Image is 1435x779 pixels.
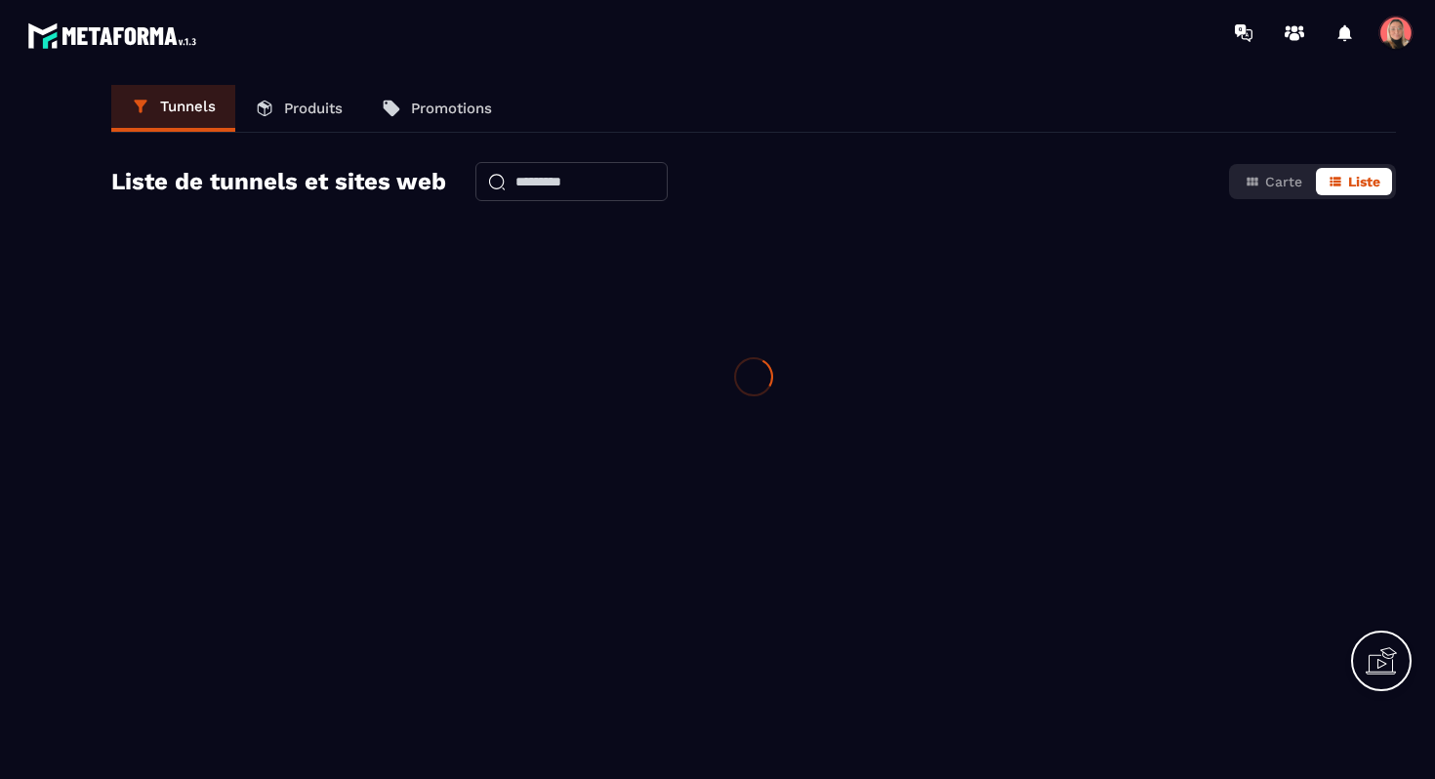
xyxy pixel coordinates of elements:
p: Produits [284,100,343,117]
button: Carte [1233,168,1314,195]
a: Tunnels [111,85,235,132]
span: Liste [1348,174,1380,189]
button: Liste [1316,168,1392,195]
span: Carte [1265,174,1302,189]
a: Promotions [362,85,512,132]
h2: Liste de tunnels et sites web [111,162,446,201]
p: Promotions [411,100,492,117]
p: Tunnels [160,98,216,115]
img: logo [27,18,203,54]
a: Produits [235,85,362,132]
